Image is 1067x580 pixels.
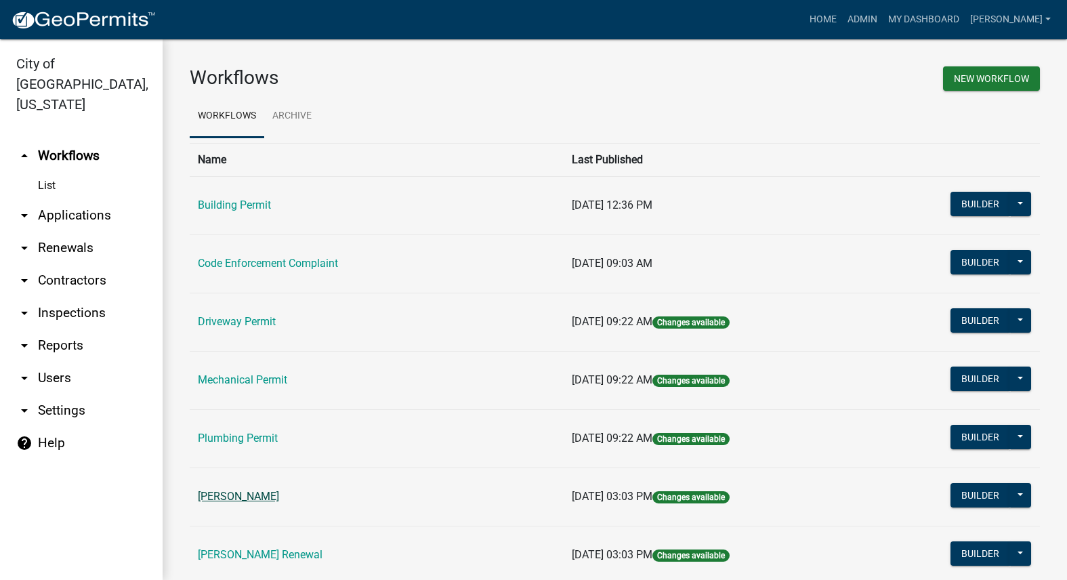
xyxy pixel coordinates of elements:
[652,433,730,445] span: Changes available
[564,143,869,176] th: Last Published
[950,367,1010,391] button: Builder
[16,370,33,386] i: arrow_drop_down
[16,240,33,256] i: arrow_drop_down
[16,305,33,321] i: arrow_drop_down
[190,66,605,89] h3: Workflows
[572,199,652,211] span: [DATE] 12:36 PM
[943,66,1040,91] button: New Workflow
[950,483,1010,507] button: Builder
[572,490,652,503] span: [DATE] 03:03 PM
[652,316,730,329] span: Changes available
[198,257,338,270] a: Code Enforcement Complaint
[190,95,264,138] a: Workflows
[16,207,33,224] i: arrow_drop_down
[950,250,1010,274] button: Builder
[883,7,965,33] a: My Dashboard
[198,548,322,561] a: [PERSON_NAME] Renewal
[572,373,652,386] span: [DATE] 09:22 AM
[950,425,1010,449] button: Builder
[572,257,652,270] span: [DATE] 09:03 AM
[842,7,883,33] a: Admin
[198,490,279,503] a: [PERSON_NAME]
[572,548,652,561] span: [DATE] 03:03 PM
[264,95,320,138] a: Archive
[652,550,730,562] span: Changes available
[572,315,652,328] span: [DATE] 09:22 AM
[198,199,271,211] a: Building Permit
[198,373,287,386] a: Mechanical Permit
[652,491,730,503] span: Changes available
[198,432,278,444] a: Plumbing Permit
[16,272,33,289] i: arrow_drop_down
[965,7,1056,33] a: [PERSON_NAME]
[652,375,730,387] span: Changes available
[950,541,1010,566] button: Builder
[198,315,276,328] a: Driveway Permit
[16,337,33,354] i: arrow_drop_down
[16,402,33,419] i: arrow_drop_down
[16,148,33,164] i: arrow_drop_up
[950,192,1010,216] button: Builder
[190,143,564,176] th: Name
[950,308,1010,333] button: Builder
[804,7,842,33] a: Home
[16,435,33,451] i: help
[572,432,652,444] span: [DATE] 09:22 AM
